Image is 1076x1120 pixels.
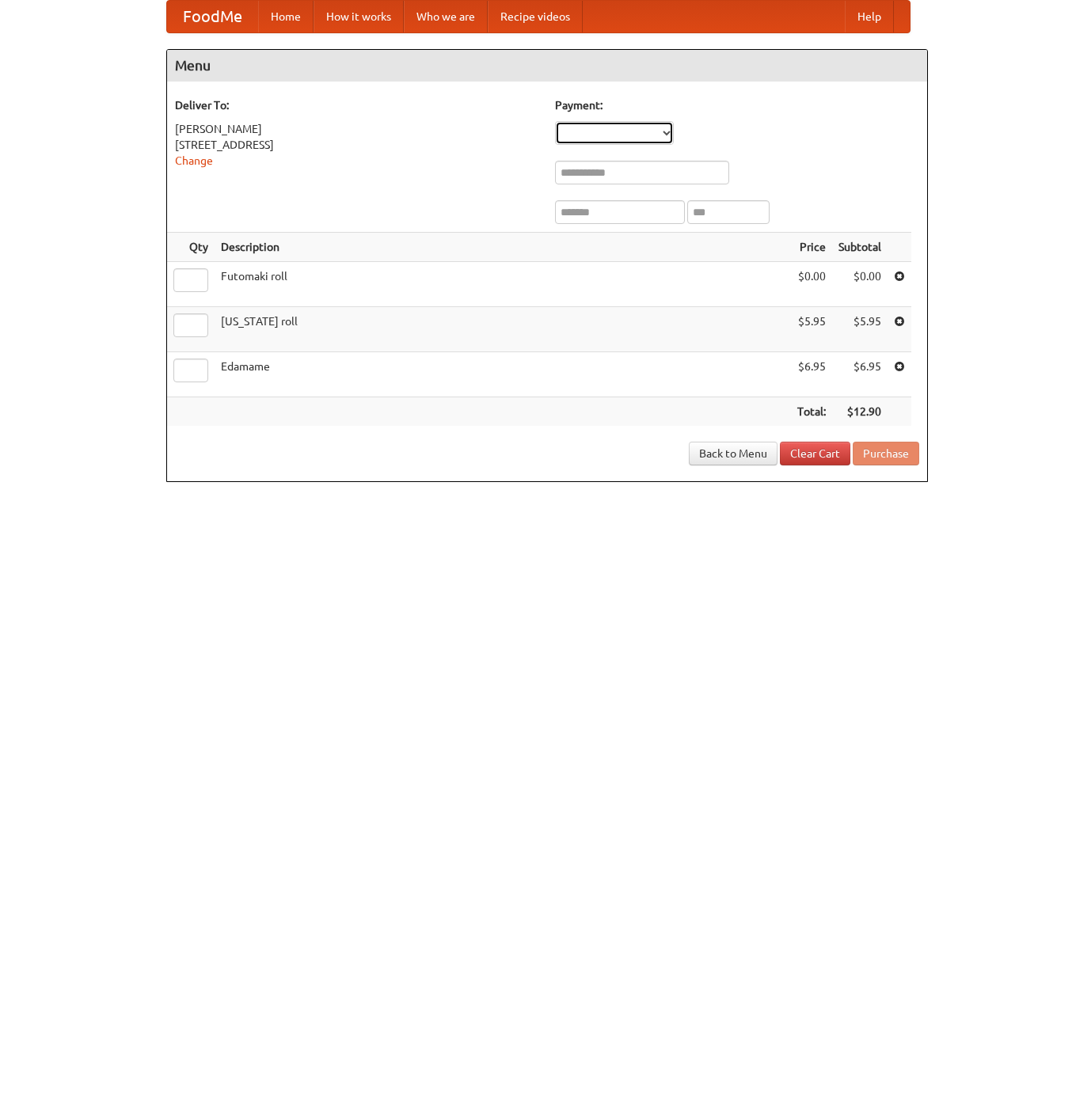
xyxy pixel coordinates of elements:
td: $5.95 [832,307,888,352]
h5: Payment: [555,97,919,113]
a: FoodMe [167,1,258,32]
a: How it works [314,1,404,32]
td: Futomaki roll [215,262,791,307]
th: Total: [791,397,832,427]
td: $0.00 [832,262,888,307]
th: Description [215,233,791,262]
th: $12.90 [832,397,888,427]
h4: Menu [167,50,927,82]
td: $6.95 [832,352,888,397]
a: Back to Menu [689,442,778,465]
button: Purchase [853,442,919,465]
th: Subtotal [832,233,888,262]
th: Price [791,233,832,262]
div: [PERSON_NAME] [175,121,539,137]
a: Help [845,1,894,32]
td: $0.00 [791,262,832,307]
h5: Deliver To: [175,97,539,113]
td: [US_STATE] roll [215,307,791,352]
td: Edamame [215,352,791,397]
a: Recipe videos [488,1,583,32]
a: Who we are [404,1,488,32]
th: Qty [167,233,215,262]
td: $5.95 [791,307,832,352]
div: [STREET_ADDRESS] [175,137,539,153]
td: $6.95 [791,352,832,397]
a: Home [258,1,314,32]
a: Change [175,154,213,167]
a: Clear Cart [780,442,850,465]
